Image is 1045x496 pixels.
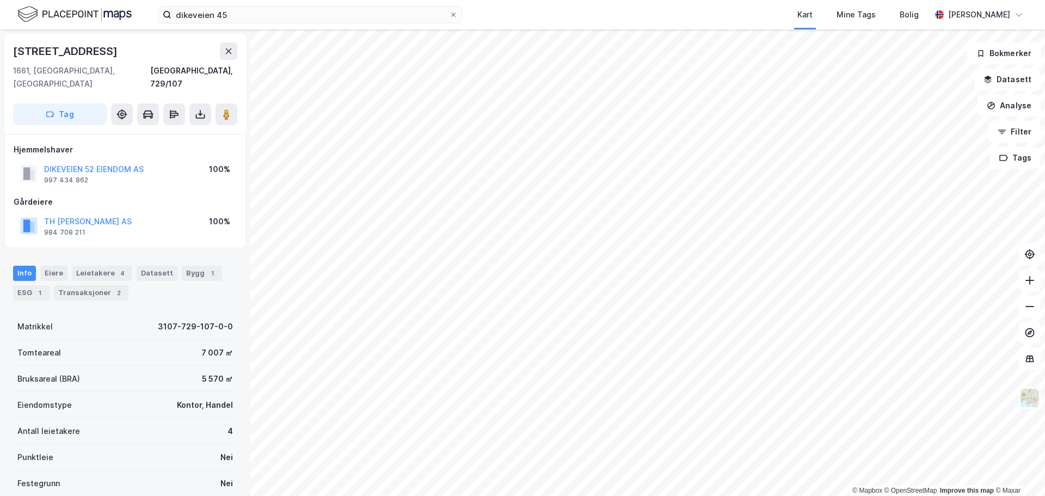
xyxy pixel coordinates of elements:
[884,487,937,494] a: OpenStreetMap
[13,285,50,301] div: ESG
[837,8,876,21] div: Mine Tags
[948,8,1010,21] div: [PERSON_NAME]
[220,477,233,490] div: Nei
[974,69,1041,90] button: Datasett
[209,163,230,176] div: 100%
[17,5,132,24] img: logo.f888ab2527a4732fd821a326f86c7f29.svg
[990,147,1041,169] button: Tags
[14,143,237,156] div: Hjemmelshaver
[13,42,120,60] div: [STREET_ADDRESS]
[177,399,233,412] div: Kontor, Handel
[17,399,72,412] div: Eiendomstype
[13,103,107,125] button: Tag
[34,287,45,298] div: 1
[17,346,61,359] div: Tomteareal
[182,266,222,281] div: Bygg
[13,64,150,90] div: 1661, [GEOGRAPHIC_DATA], [GEOGRAPHIC_DATA]
[17,451,53,464] div: Punktleie
[207,268,218,279] div: 1
[72,266,132,281] div: Leietakere
[852,487,882,494] a: Mapbox
[988,121,1041,143] button: Filter
[967,42,1041,64] button: Bokmerker
[113,287,124,298] div: 2
[137,266,177,281] div: Datasett
[201,346,233,359] div: 7 007 ㎡
[17,477,60,490] div: Festegrunn
[13,266,36,281] div: Info
[171,7,449,23] input: Søk på adresse, matrikkel, gårdeiere, leietakere eller personer
[14,195,237,209] div: Gårdeiere
[17,320,53,333] div: Matrikkel
[900,8,919,21] div: Bolig
[158,320,233,333] div: 3107-729-107-0-0
[209,215,230,228] div: 100%
[44,176,88,185] div: 997 434 862
[1019,388,1040,408] img: Z
[797,8,813,21] div: Kart
[228,425,233,438] div: 4
[220,451,233,464] div: Nei
[40,266,67,281] div: Eiere
[17,425,80,438] div: Antall leietakere
[991,444,1045,496] iframe: Chat Widget
[978,95,1041,117] button: Analyse
[17,372,80,385] div: Bruksareal (BRA)
[117,268,128,279] div: 4
[202,372,233,385] div: 5 570 ㎡
[54,285,128,301] div: Transaksjoner
[150,64,237,90] div: [GEOGRAPHIC_DATA], 729/107
[940,487,994,494] a: Improve this map
[44,228,85,237] div: 984 708 211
